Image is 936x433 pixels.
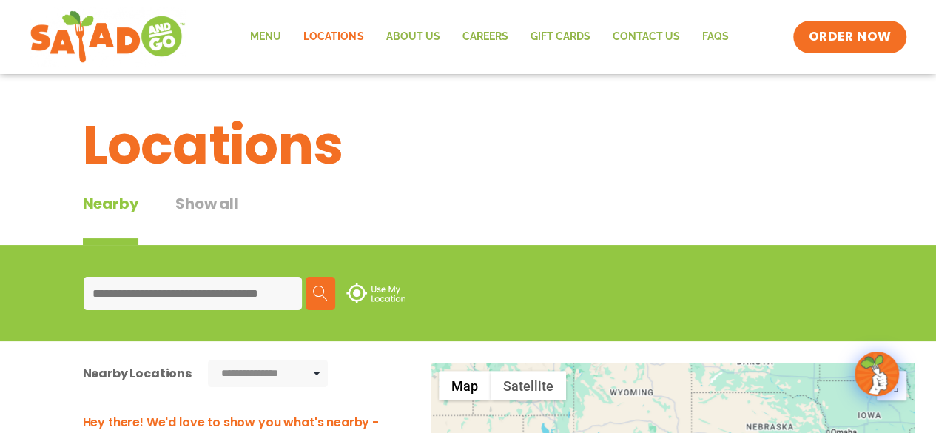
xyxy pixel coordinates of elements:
nav: Menu [239,20,739,54]
a: Careers [451,20,519,54]
a: Locations [292,20,374,54]
a: About Us [374,20,451,54]
a: Contact Us [601,20,690,54]
img: use-location.svg [346,283,405,303]
a: ORDER NOW [793,21,906,53]
h1: Locations [83,105,854,185]
span: ORDER NOW [808,28,891,46]
a: GIFT CARDS [519,20,601,54]
a: Menu [239,20,292,54]
div: Nearby [83,192,139,245]
img: search.svg [313,286,328,301]
img: wpChatIcon [856,353,898,395]
div: Tabbed content [83,192,275,245]
button: Show all [175,192,238,245]
div: Nearby Locations [83,364,192,383]
button: Show satellite imagery [491,371,566,400]
img: new-SAG-logo-768×292 [30,7,186,67]
button: Show street map [439,371,491,400]
a: FAQs [690,20,739,54]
